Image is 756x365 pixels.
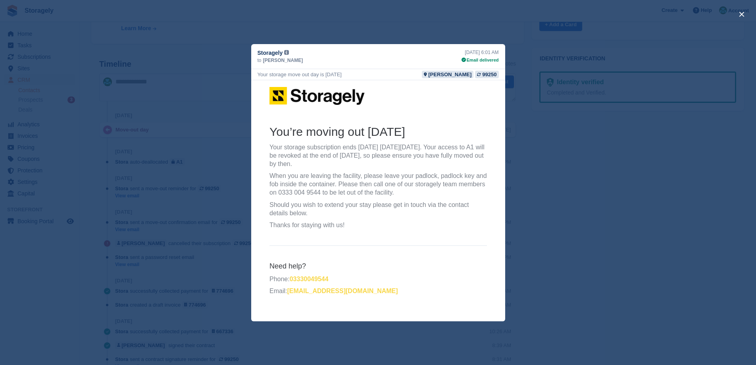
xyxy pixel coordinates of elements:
p: Email: [18,207,236,215]
h6: Need help? [18,182,236,191]
div: Email delivered [462,57,499,64]
p: Your storage subscription ends [DATE] [DATE][DATE]. Your access to A1 will be revoked at the end ... [18,63,236,88]
img: icon-info-grey-7440780725fd019a000dd9b08b2336e03edf1995a4989e88bcd33f0948082b44.svg [284,50,289,55]
div: [PERSON_NAME] [428,71,471,78]
img: Storagely Logo [18,7,113,25]
p: When you are leaving the facility, please leave your padlock, padlock key and fob inside the cont... [18,92,236,116]
a: [PERSON_NAME] [422,71,473,78]
a: 03330049544 [38,195,77,202]
button: close [735,8,748,21]
div: 99250 [482,71,496,78]
div: [DATE] 6:01 AM [462,49,499,56]
a: [EMAIL_ADDRESS][DOMAIN_NAME] [36,207,146,214]
span: Storagely [258,49,283,57]
a: 99250 [475,71,498,78]
span: to [258,57,262,64]
span: [PERSON_NAME] [263,57,303,64]
p: Phone: [18,195,236,203]
p: Thanks for staying with us! [18,141,236,149]
p: Should you wish to extend your stay please get in touch via the contact details below. [18,121,236,137]
div: Your storage move out day is [DATE] [258,71,342,78]
h2: You’re moving out [DATE] [18,44,236,59]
